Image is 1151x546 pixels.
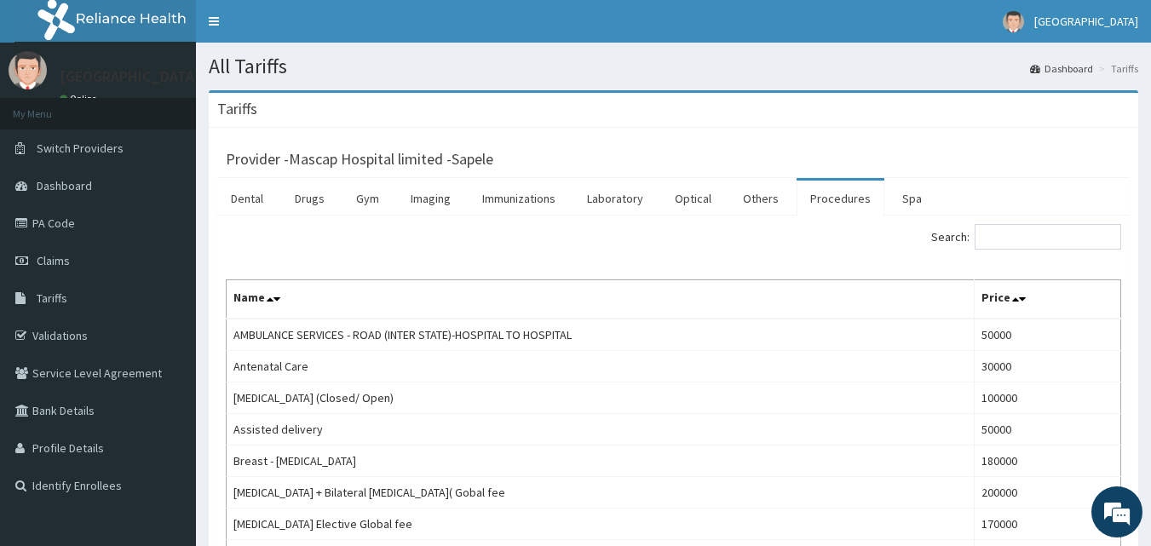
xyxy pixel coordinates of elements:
a: Dashboard [1030,61,1093,76]
td: 200000 [975,477,1121,509]
td: Breast - [MEDICAL_DATA] [227,445,975,477]
span: Switch Providers [37,141,124,156]
span: [GEOGRAPHIC_DATA] [1034,14,1138,29]
h3: Tariffs [217,101,257,117]
a: Gym [342,181,393,216]
td: 100000 [975,382,1121,414]
input: Search: [975,224,1121,250]
td: 170000 [975,509,1121,540]
a: Others [729,181,792,216]
th: Price [975,280,1121,319]
td: 50000 [975,319,1121,351]
div: Minimize live chat window [279,9,320,49]
td: 30000 [975,351,1121,382]
a: Laboratory [573,181,657,216]
span: We're online! [99,164,235,336]
li: Tariffs [1095,61,1138,76]
span: Dashboard [37,178,92,193]
textarea: Type your message and hit 'Enter' [9,365,325,424]
td: AMBULANCE SERVICES - ROAD (INTER STATE)-HOSPITAL TO HOSPITAL [227,319,975,351]
td: 180000 [975,445,1121,477]
span: Tariffs [37,290,67,306]
img: User Image [9,51,47,89]
span: Claims [37,253,70,268]
td: [MEDICAL_DATA] (Closed/ Open) [227,382,975,414]
img: User Image [1003,11,1024,32]
a: Drugs [281,181,338,216]
p: [GEOGRAPHIC_DATA] [60,69,200,84]
td: [MEDICAL_DATA] + Bilateral [MEDICAL_DATA]( Gobal fee [227,477,975,509]
h1: All Tariffs [209,55,1138,78]
a: Procedures [797,181,884,216]
a: Online [60,93,101,105]
td: [MEDICAL_DATA] Elective Global fee [227,509,975,540]
td: Antenatal Care [227,351,975,382]
label: Search: [931,224,1121,250]
a: Immunizations [469,181,569,216]
td: Assisted delivery [227,414,975,445]
td: 50000 [975,414,1121,445]
a: Spa [889,181,935,216]
a: Dental [217,181,277,216]
a: Imaging [397,181,464,216]
th: Name [227,280,975,319]
div: Chat with us now [89,95,286,118]
h3: Provider - Mascap Hospital limited -Sapele [226,152,493,167]
img: d_794563401_company_1708531726252_794563401 [32,85,69,128]
a: Optical [661,181,725,216]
